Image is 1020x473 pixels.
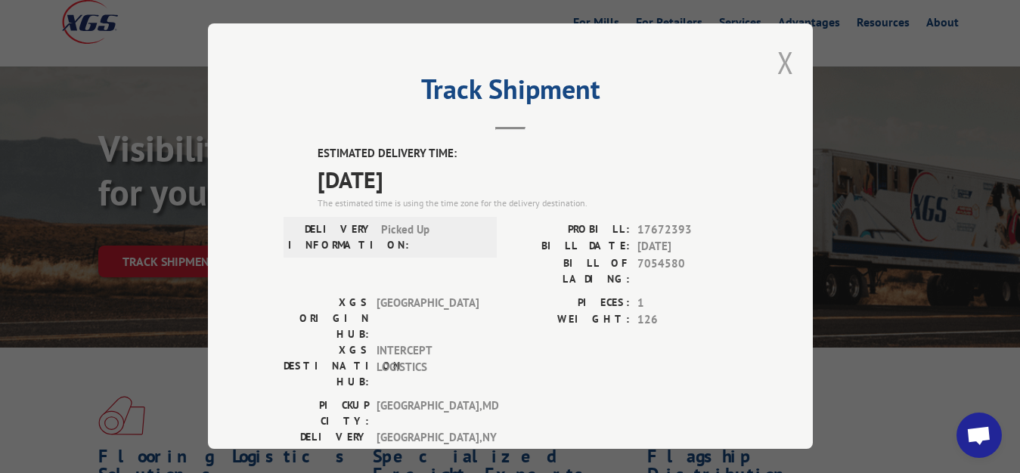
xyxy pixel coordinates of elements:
div: The estimated time is using the time zone for the delivery destination. [318,196,737,210]
span: 126 [637,311,737,329]
span: [GEOGRAPHIC_DATA] , MD [377,397,479,429]
label: WEIGHT: [510,311,630,329]
label: DELIVERY CITY: [284,429,369,461]
label: PICKUP CITY: [284,397,369,429]
span: 7054580 [637,255,737,287]
span: [DATE] [318,162,737,196]
span: INTERCEPT LOGISTICS [377,342,479,390]
h2: Track Shipment [284,79,737,107]
label: XGS DESTINATION HUB: [284,342,369,390]
button: Close modal [777,42,794,82]
label: XGS ORIGIN HUB: [284,295,369,342]
span: [GEOGRAPHIC_DATA] [377,295,479,342]
span: Picked Up [381,221,483,253]
label: DELIVERY INFORMATION: [288,221,374,253]
span: 1 [637,295,737,312]
span: [GEOGRAPHIC_DATA] , NY [377,429,479,461]
label: ESTIMATED DELIVERY TIME: [318,145,737,162]
label: PROBILL: [510,221,630,239]
span: 17672393 [637,221,737,239]
div: Open chat [956,413,1002,458]
label: PIECES: [510,295,630,312]
label: BILL DATE: [510,238,630,255]
label: BILL OF LADING: [510,255,630,287]
span: [DATE] [637,238,737,255]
